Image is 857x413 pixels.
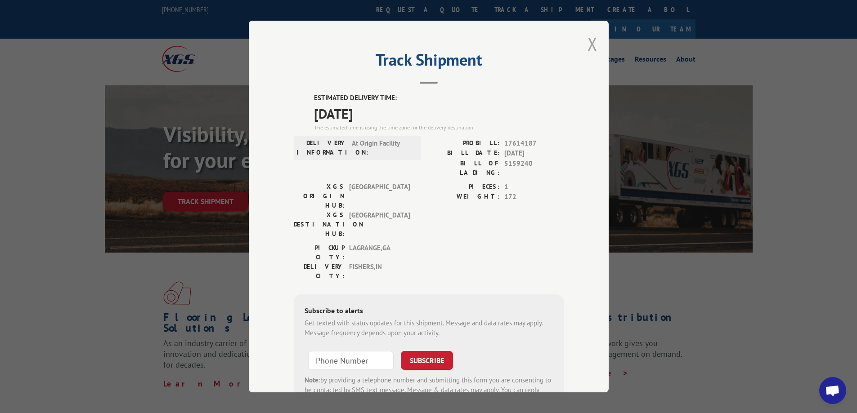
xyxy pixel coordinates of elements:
[294,182,345,210] label: XGS ORIGIN HUB:
[314,124,564,132] div: The estimated time is using the time zone for the delivery destination.
[349,243,410,262] span: LAGRANGE , GA
[305,305,553,318] div: Subscribe to alerts
[401,351,453,370] button: SUBSCRIBE
[504,159,564,178] span: 5159240
[429,182,500,192] label: PIECES:
[308,351,394,370] input: Phone Number
[588,32,597,56] button: Close modal
[314,93,564,103] label: ESTIMATED DELIVERY TIME:
[294,262,345,281] label: DELIVERY CITY:
[349,262,410,281] span: FISHERS , IN
[819,377,846,404] div: Open chat
[296,138,347,157] label: DELIVERY INFORMATION:
[294,243,345,262] label: PICKUP CITY:
[349,210,410,239] span: [GEOGRAPHIC_DATA]
[504,138,564,149] span: 17614187
[429,138,500,149] label: PROBILL:
[504,182,564,192] span: 1
[352,138,413,157] span: At Origin Facility
[349,182,410,210] span: [GEOGRAPHIC_DATA]
[504,192,564,202] span: 172
[429,148,500,159] label: BILL DATE:
[314,103,564,124] span: [DATE]
[305,375,553,406] div: by providing a telephone number and submitting this form you are consenting to be contacted by SM...
[305,318,553,338] div: Get texted with status updates for this shipment. Message and data rates may apply. Message frequ...
[429,192,500,202] label: WEIGHT:
[504,148,564,159] span: [DATE]
[305,376,320,384] strong: Note:
[294,210,345,239] label: XGS DESTINATION HUB:
[294,53,564,71] h2: Track Shipment
[429,159,500,178] label: BILL OF LADING:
